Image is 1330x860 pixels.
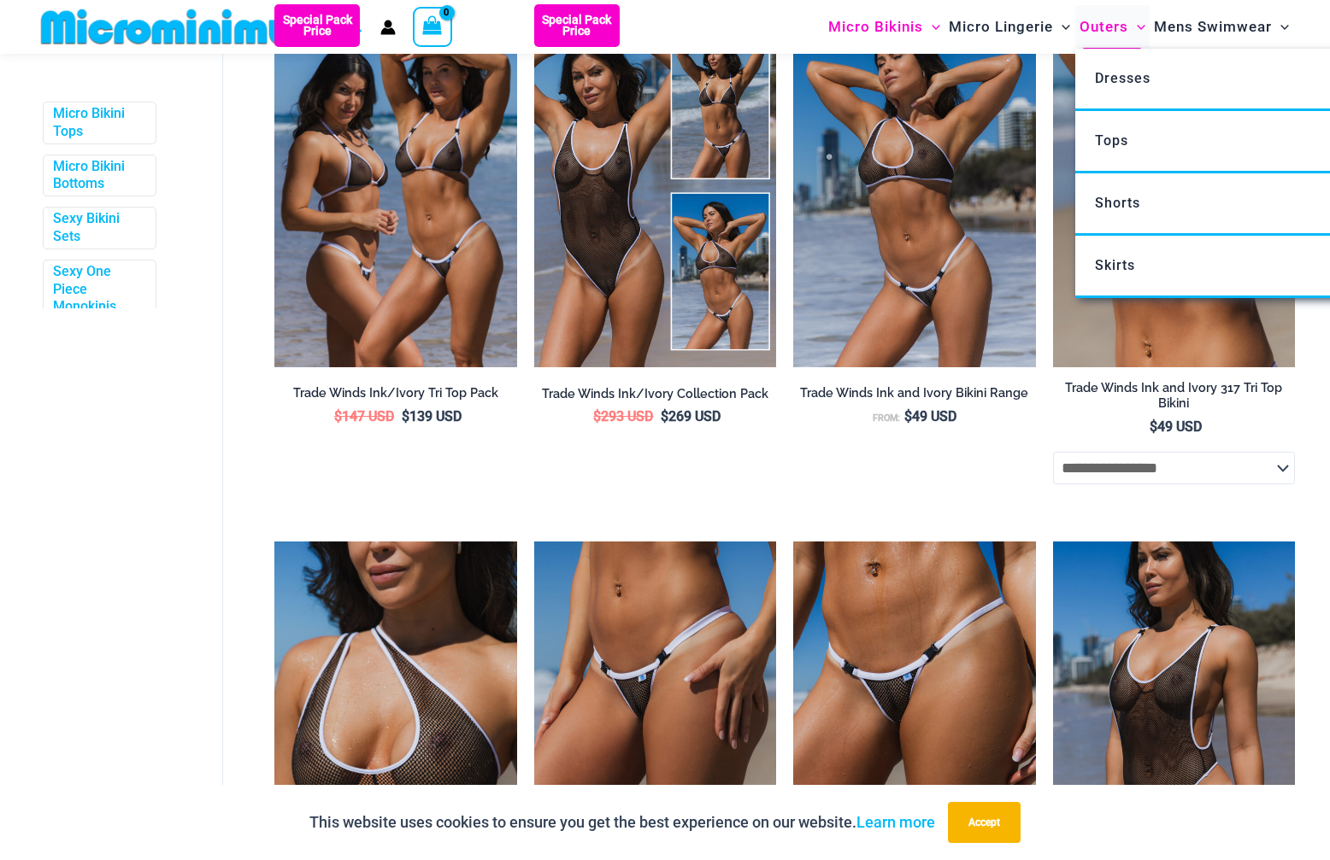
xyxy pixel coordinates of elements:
a: Learn more [856,813,935,831]
p: This website uses cookies to ensure you get the best experience on our website. [309,810,935,835]
a: Account icon link [380,20,396,35]
a: Sexy One Piece Monokinis [53,263,143,316]
a: View Shopping Cart, empty [413,7,452,46]
img: Tradewinds Ink and Ivory 317 Tri Top 01 [1053,4,1295,367]
a: Tradewinds Ink and Ivory 384 Halter 453 Micro 02Tradewinds Ink and Ivory 384 Halter 453 Micro 01T... [793,4,1035,367]
span: From: [873,412,900,424]
a: Trade Winds Ink/Ivory Collection Pack [534,386,776,408]
a: Tradewinds Ink and Ivory 317 Tri Top 01Tradewinds Ink and Ivory 317 Tri Top 453 Micro 06Tradewind... [1053,4,1295,367]
span: $ [904,408,912,424]
a: Sexy Bikini Sets [53,210,143,246]
h2: Trade Winds Ink/Ivory Tri Top Pack [274,385,516,401]
span: Micro Lingerie [949,5,1053,49]
bdi: 293 USD [593,408,653,424]
span: Menu Toggle [1053,5,1070,49]
img: MM SHOP LOGO FLAT [34,8,315,46]
b: Special Pack Price [274,15,360,37]
nav: Site Navigation [821,3,1296,51]
span: Menu Toggle [1272,5,1289,49]
a: Top Bum Pack Top Bum Pack bTop Bum Pack b [274,4,516,367]
bdi: 269 USD [661,408,721,424]
a: Collection Pack Collection Pack b (1)Collection Pack b (1) [534,4,776,367]
span: Shorts [1095,195,1140,211]
span: Skirts [1095,257,1135,273]
a: Trade Winds Ink and Ivory 317 Tri Top Bikini [1053,380,1295,418]
span: Mens Swimwear [1154,5,1272,49]
a: Mens SwimwearMenu ToggleMenu Toggle [1150,5,1293,49]
span: $ [593,408,601,424]
img: Top Bum Pack [274,4,516,367]
bdi: 49 USD [904,408,956,424]
h2: Trade Winds Ink and Ivory 317 Tri Top Bikini [1053,380,1295,412]
a: Trade Winds Ink/Ivory Tri Top Pack [274,385,516,407]
h2: Trade Winds Ink and Ivory Bikini Range [793,385,1035,401]
bdi: 49 USD [1150,418,1202,435]
a: Micro LingerieMenu ToggleMenu Toggle [945,5,1074,49]
a: Micro Bikini Bottoms [53,158,143,194]
span: Micro Bikinis [828,5,923,49]
span: $ [334,408,342,424]
span: Dresses [1095,70,1151,86]
span: Menu Toggle [1128,5,1145,49]
a: Micro BikinisMenu ToggleMenu Toggle [824,5,945,49]
a: Micro Bikini Tops [53,105,143,141]
span: Outers [1080,5,1128,49]
span: $ [1150,418,1157,435]
button: Accept [948,802,1021,843]
span: Tops [1095,132,1128,149]
h2: Trade Winds Ink/Ivory Collection Pack [534,386,776,402]
bdi: 147 USD [334,408,394,424]
bdi: 139 USD [402,408,462,424]
span: Menu Toggle [923,5,940,49]
a: Trade Winds Ink and Ivory Bikini Range [793,385,1035,407]
b: Special Pack Price [534,15,620,37]
a: OutersMenu ToggleMenu Toggle [1075,5,1150,49]
img: Tradewinds Ink and Ivory 384 Halter 453 Micro 02 [793,4,1035,367]
span: $ [402,408,409,424]
span: $ [661,408,668,424]
img: Collection Pack [534,4,776,367]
